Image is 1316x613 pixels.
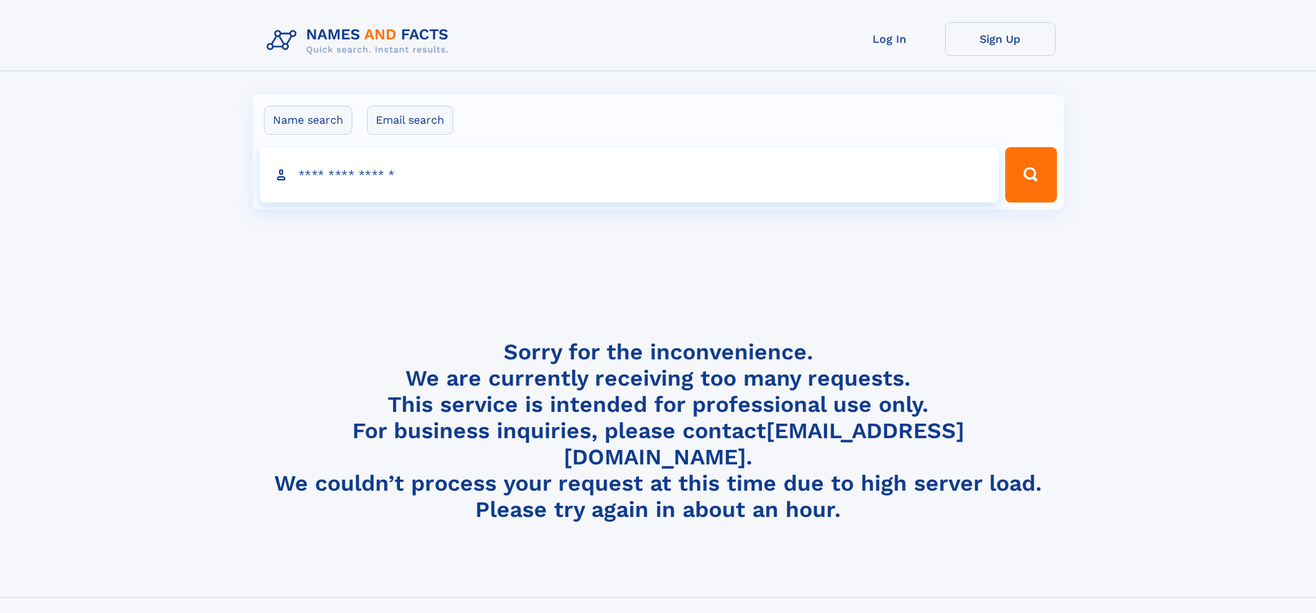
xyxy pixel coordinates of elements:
[261,339,1056,523] h4: Sorry for the inconvenience. We are currently receiving too many requests. This service is intend...
[264,106,352,135] label: Name search
[260,147,1000,202] input: search input
[261,22,460,59] img: Logo Names and Facts
[1005,147,1056,202] button: Search Button
[564,417,964,470] a: [EMAIL_ADDRESS][DOMAIN_NAME]
[367,106,453,135] label: Email search
[835,22,945,56] a: Log In
[945,22,1056,56] a: Sign Up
